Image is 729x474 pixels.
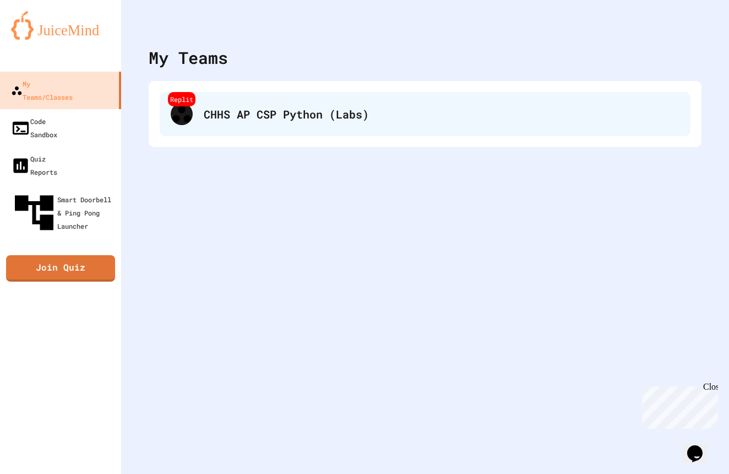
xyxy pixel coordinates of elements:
[160,92,690,136] div: ReplitCHHS AP CSP Python (Labs)
[11,190,117,236] div: Smart Doorbell & Ping Pong Launcher
[168,92,195,106] div: Replit
[149,45,228,70] div: My Teams
[11,152,57,179] div: Quiz Reports
[638,382,718,429] iframe: chat widget
[4,4,76,70] div: Chat with us now!Close
[204,106,679,122] div: CHHS AP CSP Python (Labs)
[11,77,73,104] div: My Teams/Classes
[683,430,718,463] iframe: chat widget
[11,115,57,141] div: Code Sandbox
[6,255,115,282] a: Join Quiz
[11,11,110,40] img: logo-orange.svg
